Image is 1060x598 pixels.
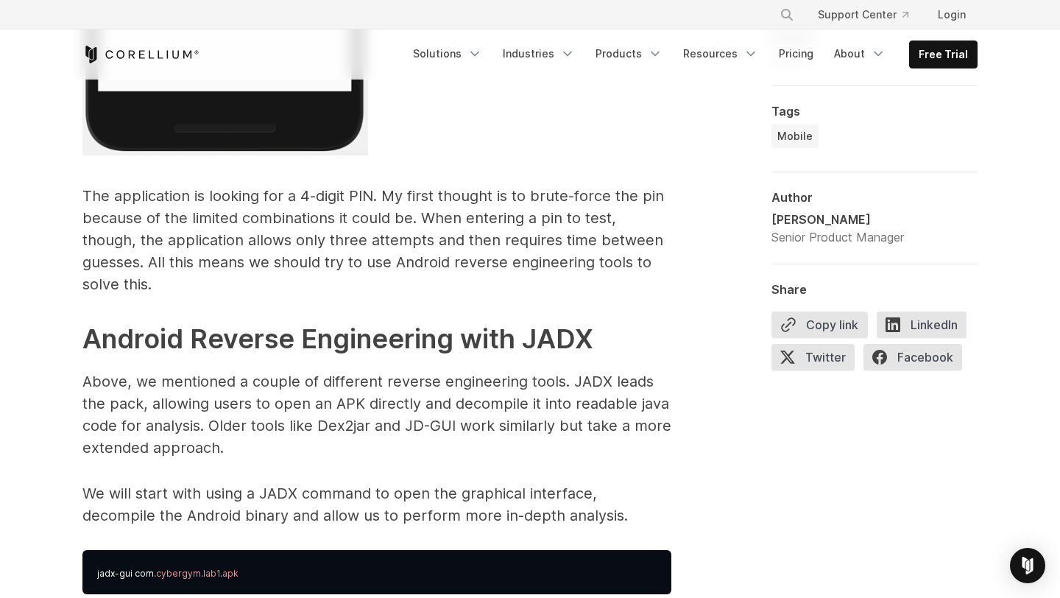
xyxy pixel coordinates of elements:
span: jadx-gui com [97,568,154,579]
p: Above, we mentioned a couple of different reverse engineering tools. JADX leads the pack, allowin... [82,370,671,459]
div: Tags [771,104,978,119]
a: Resources [674,41,767,67]
a: Mobile [771,124,819,148]
p: The application is looking for a 4-digit PIN. My first thought is to brute-force the pin because ... [82,185,671,295]
strong: Android Reverse Engineering with JADX [82,323,593,355]
div: Share [771,282,978,297]
a: Solutions [404,41,491,67]
div: Author [771,190,978,205]
a: About [825,41,894,67]
a: Free Trial [910,41,977,68]
div: Navigation Menu [762,1,978,28]
a: Industries [494,41,584,67]
button: Copy link [771,312,868,338]
div: Navigation Menu [404,41,978,68]
button: Search [774,1,800,28]
span: Mobile [777,129,813,144]
span: LinkedIn [877,312,967,338]
a: LinkedIn [877,312,975,344]
a: Support Center [806,1,920,28]
a: Login [926,1,978,28]
a: Corellium Home [82,46,199,63]
span: .cybergym.lab1.apk [154,568,239,579]
span: Twitter [771,344,855,370]
p: We will start with using a JADX command to open the graphical interface, decompile the Android bi... [82,482,671,527]
div: [PERSON_NAME] [771,211,904,228]
a: Pricing [770,41,822,67]
a: Facebook [863,344,971,376]
div: Open Intercom Messenger [1010,548,1045,583]
a: Twitter [771,344,863,376]
a: Products [587,41,671,67]
span: Facebook [863,344,962,370]
div: Senior Product Manager [771,228,904,246]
